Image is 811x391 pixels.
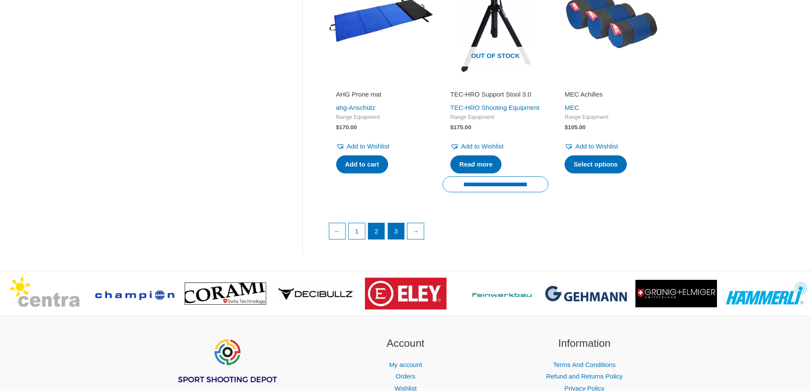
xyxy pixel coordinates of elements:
[565,90,655,99] h2: MEC Achilles
[396,373,416,380] a: Orders
[336,104,376,111] a: ahg-Anschütz
[565,114,655,121] span: Range Equipment
[450,114,541,121] span: Range Equipment
[336,90,426,102] a: AHG Prone mat
[565,78,655,88] iframe: Customer reviews powered by Trustpilot
[388,223,404,239] a: Page 3
[368,223,385,239] span: Page 2
[450,140,504,152] a: Add to Wishlist
[506,336,663,352] h2: Information
[461,142,504,150] span: Add to Wishlist
[565,155,627,173] a: Select options for “MEC Achilles”
[336,78,426,88] iframe: Customer reviews powered by Trustpilot
[336,140,389,152] a: Add to Wishlist
[349,223,365,239] a: Page 1
[450,104,540,111] a: TEC-HRO Shooting Equipment
[450,155,502,173] a: Read more about “TEC-HRO Support Stool 3.0”
[565,90,655,102] a: MEC Achilles
[336,124,357,130] bdi: 170.00
[329,223,346,239] a: ←
[450,124,471,130] bdi: 175.00
[450,124,454,130] span: $
[449,47,542,67] span: Out of stock
[389,361,422,368] a: My account
[565,124,568,130] span: $
[336,90,426,99] h2: AHG Prone mat
[336,114,426,121] span: Range Equipment
[575,142,618,150] span: Add to Wishlist
[347,142,389,150] span: Add to Wishlist
[565,104,579,111] a: MEC
[336,124,340,130] span: $
[565,124,586,130] bdi: 105.00
[336,155,388,173] a: Add to cart: “AHG Prone mat”
[553,361,616,368] a: Terms And Conditions
[546,373,623,380] a: Refund and Returns Policy
[328,223,663,244] nav: Product Pagination
[407,223,424,239] a: →
[450,90,541,102] a: TEC-HRO Support Stool 3.0
[450,78,541,88] iframe: Customer reviews powered by Trustpilot
[365,278,447,309] img: brand logo
[450,90,541,99] h2: TEC-HRO Support Stool 3.0
[565,140,618,152] a: Add to Wishlist
[327,336,484,352] h2: Account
